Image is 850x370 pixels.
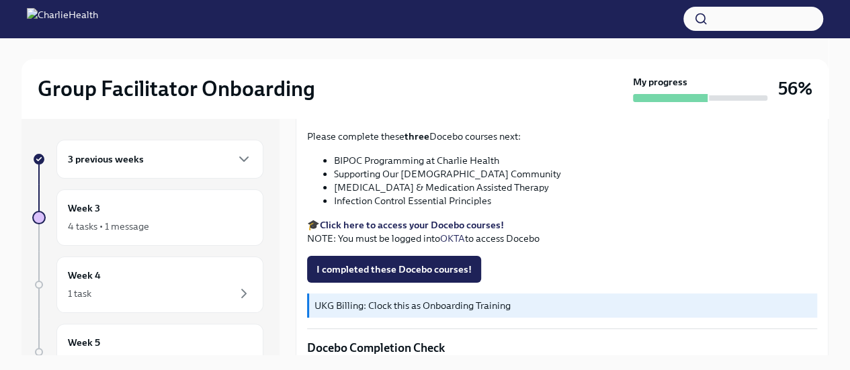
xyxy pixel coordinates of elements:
div: 1 task [68,287,91,300]
li: Infection Control Essential Principles [334,194,817,207]
div: 1 task [68,354,91,367]
img: CharlieHealth [27,8,98,30]
li: BIPOC Programming at Charlie Health [334,154,817,167]
p: 🎓 NOTE: You must be logged into to access Docebo [307,218,817,245]
a: Week 34 tasks • 1 message [32,189,263,246]
p: UKG Billing: Clock this as Onboarding Training [314,299,812,312]
a: Click here to access your Docebo courses! [320,219,504,231]
h6: Week 3 [68,201,100,216]
h6: 3 previous weeks [68,152,144,167]
p: Docebo Completion Check [307,340,817,356]
a: Week 41 task [32,257,263,313]
h3: 56% [778,77,812,101]
a: OKTA [440,232,465,244]
li: Supporting Our [DEMOGRAPHIC_DATA] Community [334,167,817,181]
strong: three [405,130,429,142]
button: I completed these Docebo courses! [307,256,481,283]
strong: My progress [633,75,687,89]
h6: Week 5 [68,335,100,350]
p: Please complete these Docebo courses next: [307,130,817,143]
h2: Group Facilitator Onboarding [38,75,315,102]
div: 4 tasks • 1 message [68,220,149,233]
div: 3 previous weeks [56,140,263,179]
li: [MEDICAL_DATA] & Medication Assisted Therapy [334,181,817,194]
h6: Week 4 [68,268,101,283]
span: I completed these Docebo courses! [316,263,472,276]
